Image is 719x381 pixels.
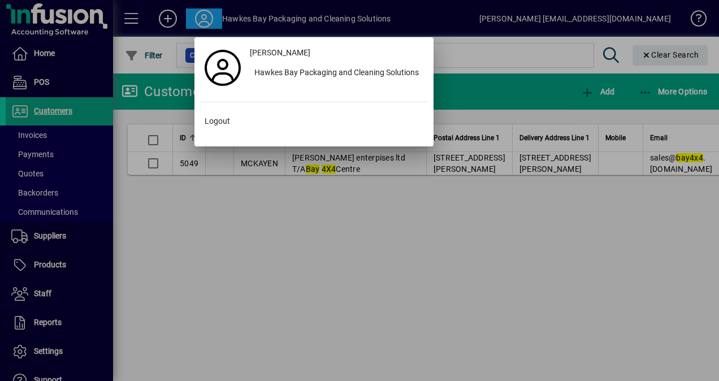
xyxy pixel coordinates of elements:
[205,115,230,127] span: Logout
[200,111,428,132] button: Logout
[245,63,428,84] button: Hawkes Bay Packaging and Cleaning Solutions
[250,47,310,59] span: [PERSON_NAME]
[200,58,245,78] a: Profile
[245,43,428,63] a: [PERSON_NAME]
